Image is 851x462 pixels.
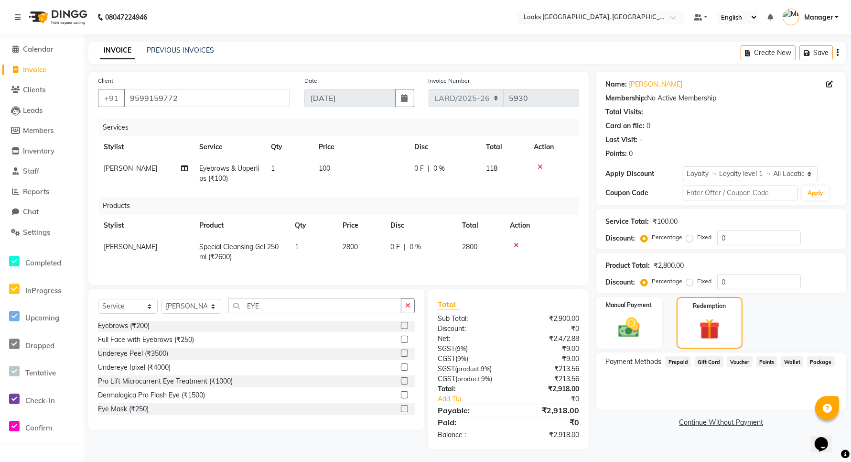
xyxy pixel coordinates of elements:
b: 08047224946 [105,4,147,31]
div: ₹0 [508,324,586,334]
span: Inventory [23,146,54,155]
a: INVOICE [100,42,135,59]
div: ( ) [431,374,508,384]
label: Fixed [697,277,711,286]
span: Special Cleansing Gel 250ml (₹2600) [199,242,279,261]
div: Total: [431,384,508,394]
a: Members [2,125,81,136]
div: Discount: [605,233,635,243]
span: Settings [23,228,50,237]
span: Gift Card [695,356,723,367]
div: ₹2,918.00 [508,405,586,416]
a: Invoice [2,65,81,76]
label: Fixed [697,233,711,242]
span: Total [438,299,460,309]
span: Check-In [25,396,55,405]
span: SGST [438,344,455,353]
a: Reports [2,187,81,198]
span: Package [807,356,835,367]
div: Points: [605,149,627,159]
div: Payable: [431,405,508,416]
span: InProgress [25,286,61,295]
div: Full Face with Eyebrows (₹250) [98,335,194,345]
img: Manager [783,9,799,25]
div: Product Total: [605,261,650,271]
span: 0 % [409,242,421,252]
th: Price [313,136,409,158]
th: Total [480,136,528,158]
span: Dropped [25,341,54,350]
span: 0 F [390,242,400,252]
div: ₹2,918.00 [508,384,586,394]
span: Points [756,356,777,367]
div: Pro Lift Microcurrent Eye Treatment (₹1000) [98,376,233,386]
label: Invoice Number [429,77,470,85]
span: 0 F [414,164,424,174]
div: Sub Total: [431,314,508,324]
div: ₹9.00 [508,354,586,364]
span: 2800 [462,242,477,251]
span: Members [23,126,54,135]
span: 9% [457,345,466,352]
a: [PERSON_NAME] [629,79,682,89]
div: Card on file: [605,121,645,131]
div: Products [99,197,586,215]
a: Staff [2,166,81,177]
th: Disc [385,215,456,236]
iframe: chat widget [811,424,841,452]
div: ₹9.00 [508,344,586,354]
span: 9% [481,375,490,383]
span: Payment Methods [605,357,661,367]
div: ₹213.56 [508,374,586,384]
th: Action [528,136,579,158]
a: Clients [2,85,81,96]
label: Percentage [652,277,682,286]
div: Balance : [431,430,508,440]
th: Stylist [98,215,194,236]
div: Undereye Peel (₹3500) [98,349,168,359]
span: 1 [295,242,299,251]
div: Eye Mask (₹250) [98,404,149,414]
span: product [457,375,480,383]
div: - [639,135,642,145]
img: _cash.svg [612,315,647,340]
a: PREVIOUS INVOICES [147,46,214,55]
div: ₹0 [508,417,586,428]
div: 0 [646,121,650,131]
button: Create New [741,45,796,60]
div: No Active Membership [605,93,837,103]
span: 1 [271,164,275,173]
a: Calendar [2,44,81,55]
div: Total Visits: [605,107,643,117]
span: Upcoming [25,313,59,322]
span: 118 [486,164,497,173]
span: CGST [438,374,455,383]
span: [PERSON_NAME] [104,164,157,173]
th: Qty [289,215,337,236]
span: Reports [23,187,49,196]
span: Chat [23,207,39,216]
span: 2800 [343,242,358,251]
div: Undereye Ipixel (₹4000) [98,363,171,373]
a: Leads [2,105,81,116]
span: Clients [23,85,45,94]
th: Product [194,215,289,236]
div: Coupon Code [605,188,682,198]
div: ₹2,800.00 [654,261,684,271]
span: Eyebrows & Upperlips (₹100) [199,164,259,183]
span: 100 [319,164,330,173]
th: Price [337,215,385,236]
div: ₹0 [521,394,586,404]
div: Service Total: [605,217,649,227]
div: ₹213.56 [508,364,586,374]
th: Service [194,136,265,158]
div: Paid: [431,417,508,428]
div: ( ) [431,364,508,374]
input: Search or Scan [228,298,401,313]
div: ₹2,918.00 [508,430,586,440]
span: product [457,365,479,373]
div: Discount: [431,324,508,334]
div: 0 [629,149,633,159]
span: Leads [23,106,43,115]
label: Redemption [693,302,726,310]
